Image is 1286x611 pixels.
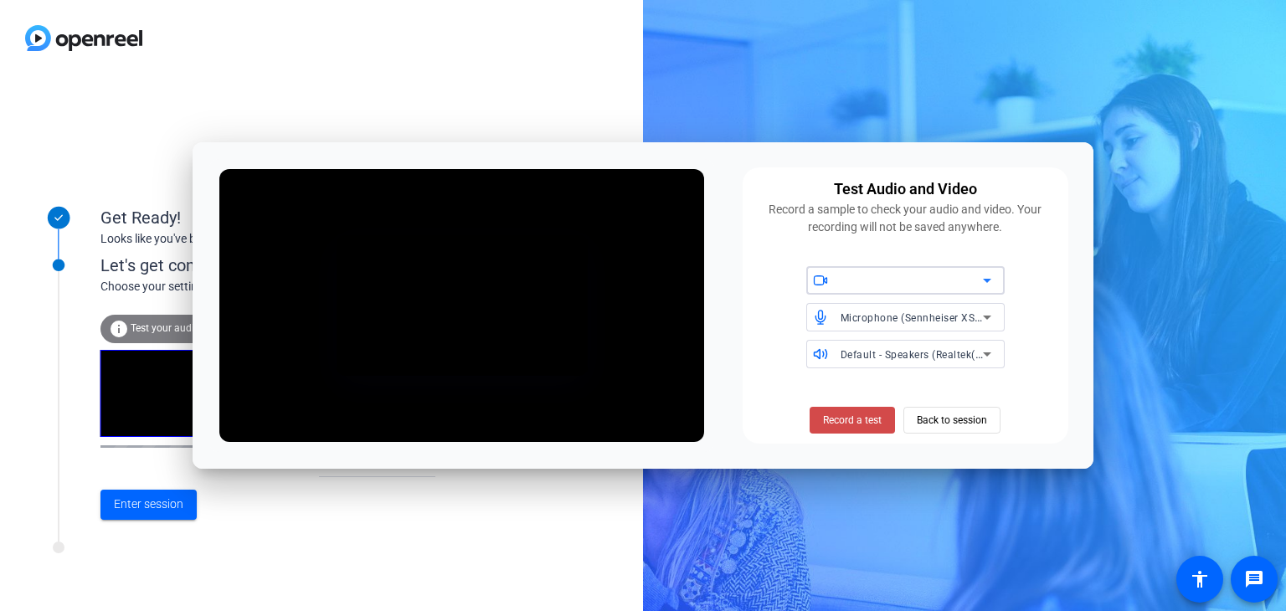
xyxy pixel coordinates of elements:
[834,177,977,201] div: Test Audio and Video
[1244,569,1264,589] mat-icon: message
[109,319,129,339] mat-icon: info
[100,253,470,278] div: Let's get connected.
[100,278,470,295] div: Choose your settings
[753,201,1057,236] div: Record a sample to check your audio and video. Your recording will not be saved anywhere.
[903,407,1001,434] button: Back to session
[1190,569,1210,589] mat-icon: accessibility
[100,230,435,248] div: Looks like you've been invited to join
[841,311,1093,324] span: Microphone (Sennheiser XS LAV USB-C) (1377:10fe)
[841,347,1021,361] span: Default - Speakers (Realtek(R) Audio)
[810,407,895,434] button: Record a test
[114,495,183,513] span: Enter session
[131,322,247,334] span: Test your audio and video
[917,404,987,436] span: Back to session
[100,205,435,230] div: Get Ready!
[823,413,882,428] span: Record a test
